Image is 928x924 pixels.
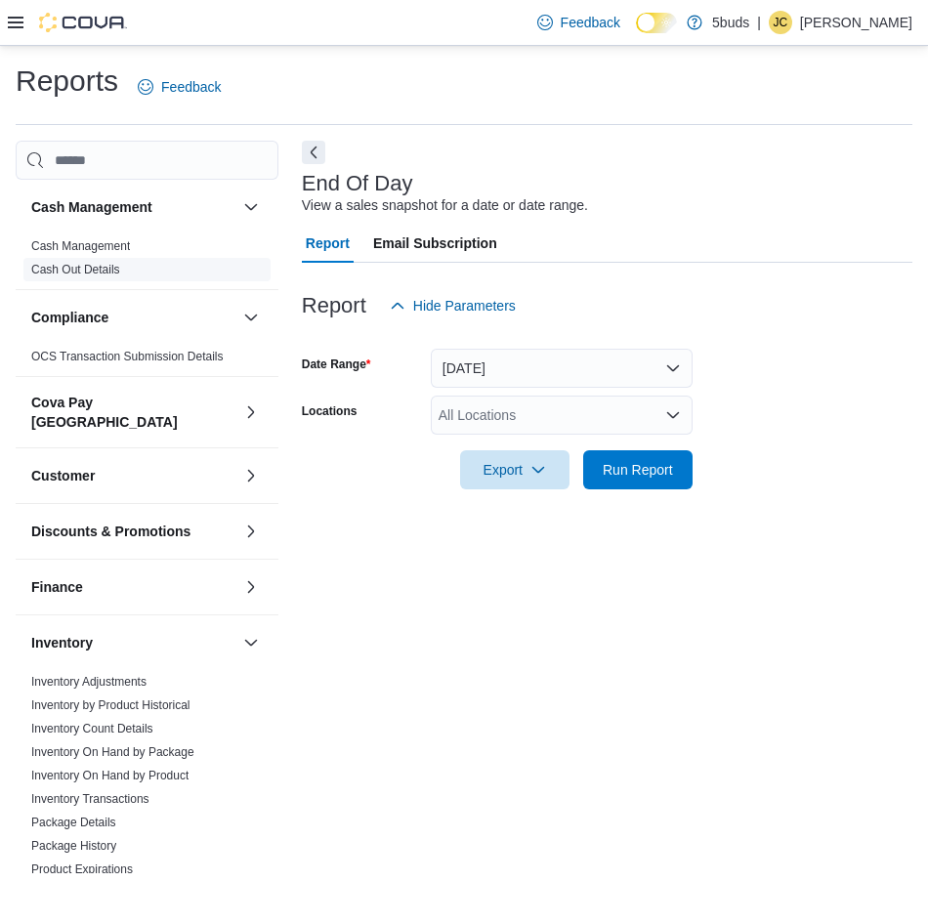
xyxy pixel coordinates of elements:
[31,466,95,485] h3: Customer
[31,633,235,652] button: Inventory
[636,13,677,33] input: Dark Mode
[31,722,153,735] a: Inventory Count Details
[239,575,263,599] button: Finance
[302,403,358,419] label: Locations
[529,3,628,42] a: Feedback
[161,77,221,97] span: Feedback
[31,262,120,277] span: Cash Out Details
[302,195,588,216] div: View a sales snapshot for a date or date range.
[31,721,153,736] span: Inventory Count Details
[757,11,761,34] p: |
[31,522,235,541] button: Discounts & Promotions
[302,172,413,195] h3: End Of Day
[16,234,278,289] div: Cash Management
[472,450,558,489] span: Export
[306,224,350,263] span: Report
[431,349,693,388] button: [DATE]
[712,11,749,34] p: 5buds
[31,862,133,876] a: Product Expirations
[31,768,189,783] span: Inventory On Hand by Product
[31,744,194,760] span: Inventory On Hand by Package
[31,792,149,806] a: Inventory Transactions
[239,631,263,654] button: Inventory
[31,239,130,253] a: Cash Management
[31,815,116,830] span: Package Details
[31,698,190,712] a: Inventory by Product Historical
[239,306,263,329] button: Compliance
[31,839,116,853] a: Package History
[130,67,229,106] a: Feedback
[31,350,224,363] a: OCS Transaction Submission Details
[31,791,149,807] span: Inventory Transactions
[16,62,118,101] h1: Reports
[31,577,235,597] button: Finance
[302,141,325,164] button: Next
[239,464,263,487] button: Customer
[561,13,620,32] span: Feedback
[31,633,93,652] h3: Inventory
[31,197,235,217] button: Cash Management
[239,520,263,543] button: Discounts & Promotions
[603,460,673,480] span: Run Report
[39,13,127,32] img: Cova
[31,769,189,782] a: Inventory On Hand by Product
[31,675,147,689] a: Inventory Adjustments
[31,745,194,759] a: Inventory On Hand by Package
[636,33,637,34] span: Dark Mode
[413,296,516,315] span: Hide Parameters
[31,466,235,485] button: Customer
[31,522,190,541] h3: Discounts & Promotions
[31,263,120,276] a: Cash Out Details
[665,407,681,423] button: Open list of options
[31,393,235,432] button: Cova Pay [GEOGRAPHIC_DATA]
[31,577,83,597] h3: Finance
[31,697,190,713] span: Inventory by Product Historical
[31,308,235,327] button: Compliance
[16,345,278,376] div: Compliance
[239,195,263,219] button: Cash Management
[800,11,912,34] p: [PERSON_NAME]
[239,400,263,424] button: Cova Pay [GEOGRAPHIC_DATA]
[302,357,371,372] label: Date Range
[583,450,693,489] button: Run Report
[31,861,133,877] span: Product Expirations
[460,450,569,489] button: Export
[302,294,366,317] h3: Report
[31,838,116,854] span: Package History
[774,11,788,34] span: JC
[769,11,792,34] div: Julienne Chavez
[31,674,147,690] span: Inventory Adjustments
[373,224,497,263] span: Email Subscription
[31,816,116,829] a: Package Details
[31,308,108,327] h3: Compliance
[31,197,152,217] h3: Cash Management
[31,349,224,364] span: OCS Transaction Submission Details
[382,286,524,325] button: Hide Parameters
[31,238,130,254] span: Cash Management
